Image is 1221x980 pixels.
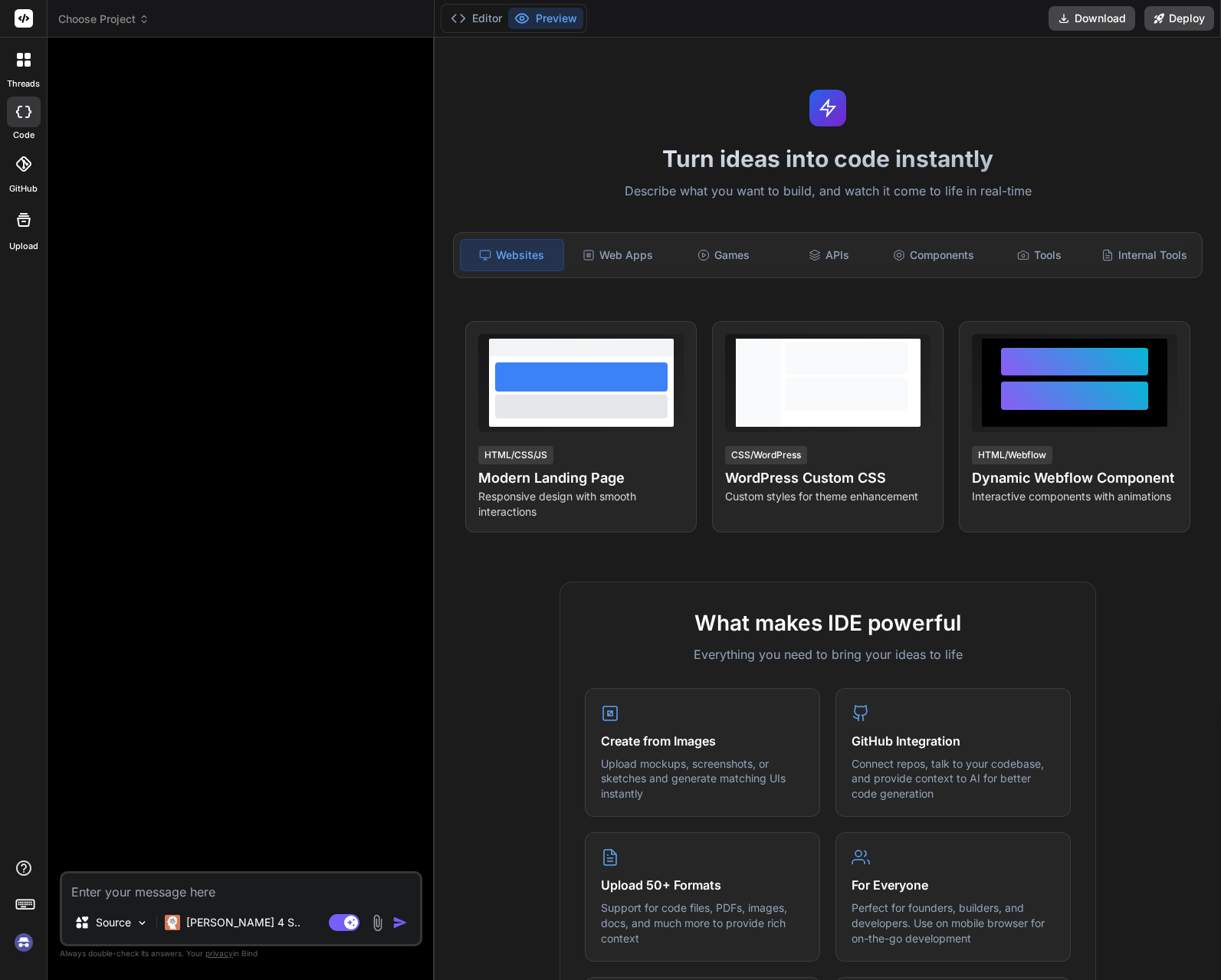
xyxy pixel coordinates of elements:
p: Upload mockups, screenshots, or sketches and generate matching UIs instantly [601,756,804,801]
h4: WordPress Custom CSS [725,467,931,489]
p: Interactive components with animations [972,489,1177,504]
p: [PERSON_NAME] 4 S.. [186,915,300,930]
img: Pick Models [136,916,149,929]
div: Internal Tools [1094,239,1196,271]
label: code [13,129,34,142]
div: Games [672,239,774,271]
div: Components [883,239,985,271]
div: CSS/WordPress [725,446,807,464]
p: Custom styles for theme enhancement [725,489,931,504]
span: Choose Project [58,11,149,27]
h4: Upload 50+ Formats [601,876,804,894]
h4: Create from Images [601,732,804,750]
h4: Dynamic Webflow Component [972,467,1177,489]
button: Deploy [1144,6,1214,31]
div: Tools [988,239,1090,271]
div: Websites [460,239,563,271]
img: Claude 4 Sonnet [165,915,180,930]
button: Download [1049,6,1135,31]
p: Always double-check its answers. Your in Bind [60,946,422,961]
div: APIs [777,239,879,271]
span: privacy [205,949,233,958]
h4: GitHub Integration [852,732,1055,750]
p: Support for code files, PDFs, images, docs, and much more to provide rich context [601,900,804,946]
label: threads [7,77,40,90]
label: Upload [9,240,38,253]
h4: Modern Landing Page [478,467,684,489]
div: HTML/CSS/JS [478,446,553,464]
button: Preview [508,8,583,29]
div: Web Apps [567,239,669,271]
img: icon [392,915,408,930]
p: Everything you need to bring your ideas to life [585,645,1071,664]
p: Connect repos, talk to your codebase, and provide context to AI for better code generation [852,756,1055,801]
img: signin [11,929,37,955]
img: attachment [369,914,386,932]
label: GitHub [9,182,38,195]
button: Editor [445,8,508,29]
p: Perfect for founders, builders, and developers. Use on mobile browser for on-the-go development [852,900,1055,946]
h2: What makes IDE powerful [585,607,1071,639]
p: Describe what you want to build, and watch it come to life in real-time [444,182,1212,202]
h1: Turn ideas into code instantly [444,145,1212,172]
p: Responsive design with smooth interactions [478,489,684,519]
h4: For Everyone [852,876,1055,894]
div: HTML/Webflow [972,446,1052,464]
p: Source [96,915,131,930]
